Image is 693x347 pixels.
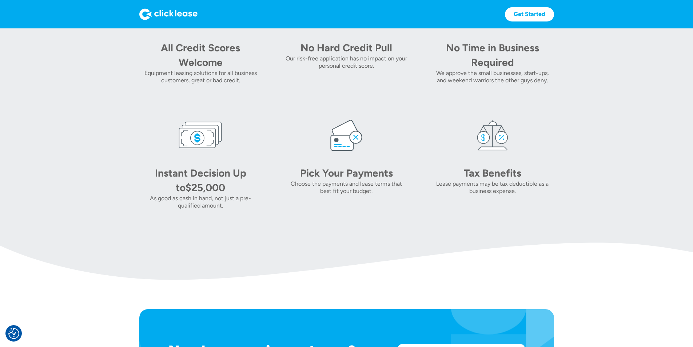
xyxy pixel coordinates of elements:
div: Our risk-free application has no impact on your personal credit score. [285,55,408,70]
div: As good as cash in hand, not just a pre-qualified amount. [139,195,262,209]
a: Get Started [505,7,554,21]
div: Tax Benefits [442,166,543,180]
div: No Time in Business Required [442,40,543,70]
div: All Credit Scores Welcome [150,40,251,70]
img: card icon [324,113,368,157]
div: $25,000 [186,181,225,194]
img: Revisit consent button [8,328,19,339]
img: money icon [179,113,222,157]
img: Logo [139,8,198,20]
img: tax icon [471,113,514,157]
div: Instant Decision Up to [155,167,246,194]
div: Equipment leasing solutions for all business customers, great or bad credit. [139,70,262,84]
div: Pick Your Payments [295,166,397,180]
div: Lease payments may be tax deductible as a business expense. [431,180,554,195]
button: Consent Preferences [8,328,19,339]
div: Choose the payments and lease terms that best fit your budget. [285,180,408,195]
div: No Hard Credit Pull [295,40,397,55]
div: We approve the small businesses, start-ups, and weekend warriors the other guys deny. [431,70,554,84]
